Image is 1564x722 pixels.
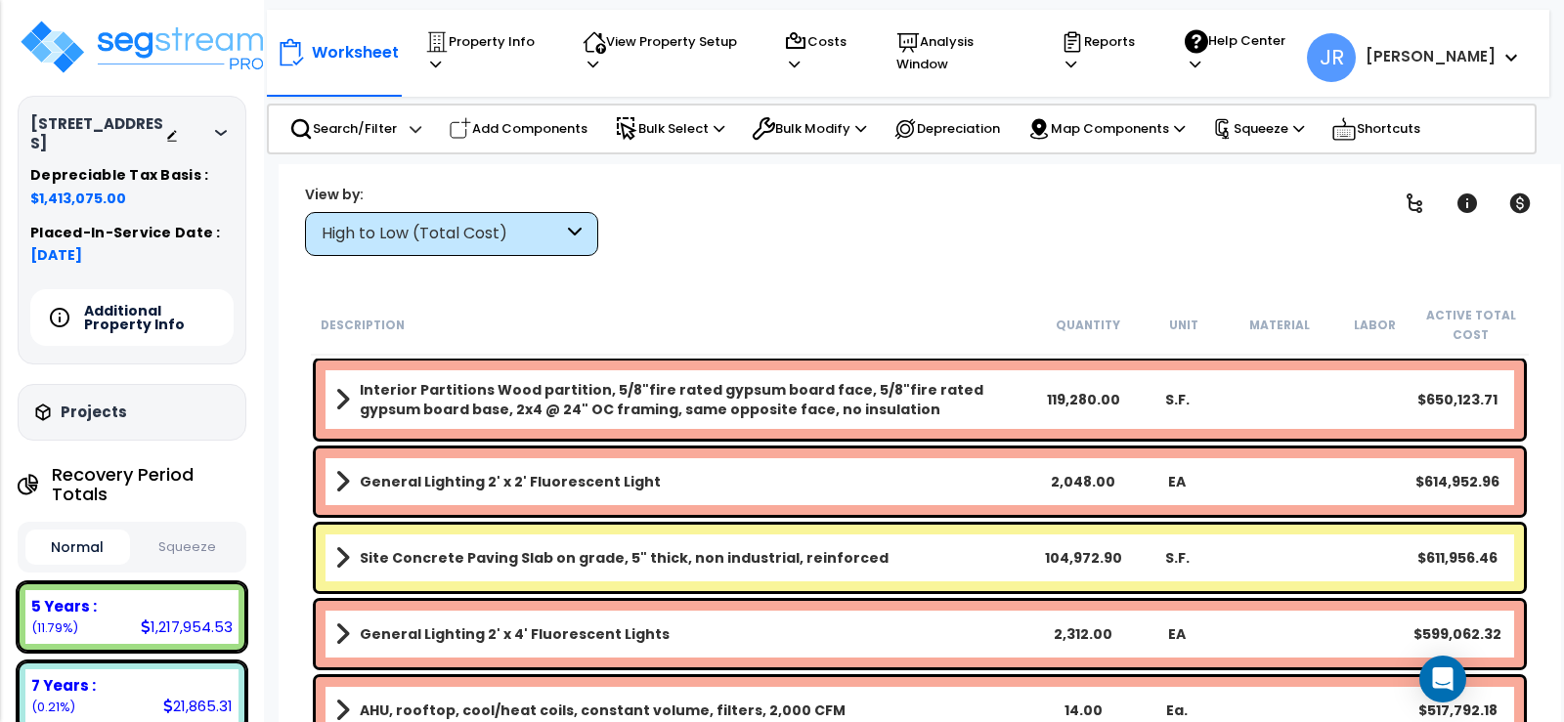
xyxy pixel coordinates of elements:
[30,226,234,240] h5: Placed-In-Service Date :
[305,185,598,204] div: View by:
[52,465,246,504] h4: Recovery Period Totals
[1411,701,1504,720] div: $517,792.18
[1130,548,1224,568] div: S.F.
[1037,701,1131,720] div: 14.00
[1027,117,1185,141] p: Map Components
[31,619,78,636] small: (11.79%)
[30,189,234,208] span: $1,413,075.00
[1130,472,1224,491] div: EA
[30,245,234,265] span: [DATE]
[1366,46,1496,66] b: [PERSON_NAME]
[1411,390,1504,409] div: $650,123.71
[752,117,866,141] p: Bulk Modify
[896,30,1024,75] p: Analysis Window
[1037,548,1131,568] div: 104,972.90
[135,531,239,565] button: Squeeze
[449,117,587,141] p: Add Components
[1130,390,1224,409] div: S.F.
[883,107,1011,150] div: Depreciation
[289,117,397,141] p: Search/Filter
[312,39,399,65] p: Worksheet
[1419,656,1466,702] div: Open Intercom Messenger
[322,223,563,245] div: High to Low (Total Cost)
[1321,106,1431,152] div: Shortcuts
[360,701,846,720] b: AHU, rooftop, cool/heat coils, constant volume, filters, 2,000 CFM
[360,624,670,644] b: General Lighting 2' x 4' Fluorescent Lights
[1037,472,1131,491] div: 2,048.00
[1411,472,1504,491] div: $614,952.96
[1169,318,1198,333] small: Unit
[1426,308,1516,343] small: Active Total Cost
[583,30,747,75] p: View Property Setup
[360,548,889,568] b: Site Concrete Paving Slab on grade, 5" thick, non industrial, reinforced
[784,30,859,75] p: Costs
[438,107,598,150] div: Add Components
[84,304,221,331] h5: Additional Property Info
[1130,701,1224,720] div: Ea.
[1212,118,1304,140] p: Squeeze
[31,596,97,616] b: 5 Years :
[30,114,165,153] h3: [STREET_ADDRESS]
[335,544,1037,572] a: Assembly Title
[61,403,127,422] h3: Projects
[30,168,234,183] h5: Depreciable Tax Basis :
[1130,624,1224,644] div: EA
[1185,29,1296,75] p: Help Center
[141,616,233,637] div: 1,217,954.53
[425,30,545,75] p: Property Info
[335,468,1037,495] a: Assembly Title
[1307,33,1356,82] span: JR
[1037,390,1131,409] div: 119,280.00
[163,696,233,716] div: 21,865.31
[1056,318,1120,333] small: Quantity
[1249,318,1310,333] small: Material
[31,675,96,696] b: 7 Years :
[1037,624,1131,644] div: 2,312.00
[335,620,1037,648] a: Assembly Title
[1331,115,1420,143] p: Shortcuts
[25,530,130,565] button: Normal
[1354,318,1396,333] small: Labor
[31,699,75,715] small: (0.21%)
[18,18,272,76] img: logo_pro_r.png
[1061,30,1147,75] p: Reports
[1411,624,1504,644] div: $599,062.32
[321,318,405,333] small: Description
[360,472,661,491] b: General Lighting 2' x 2' Fluorescent Light
[893,117,1000,141] p: Depreciation
[360,380,1037,419] b: Interior Partitions Wood partition, 5/8"fire rated gypsum board face, 5/8"fire rated gypsum board...
[1411,548,1504,568] div: $611,956.46
[335,380,1037,419] a: Assembly Title
[615,117,724,141] p: Bulk Select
